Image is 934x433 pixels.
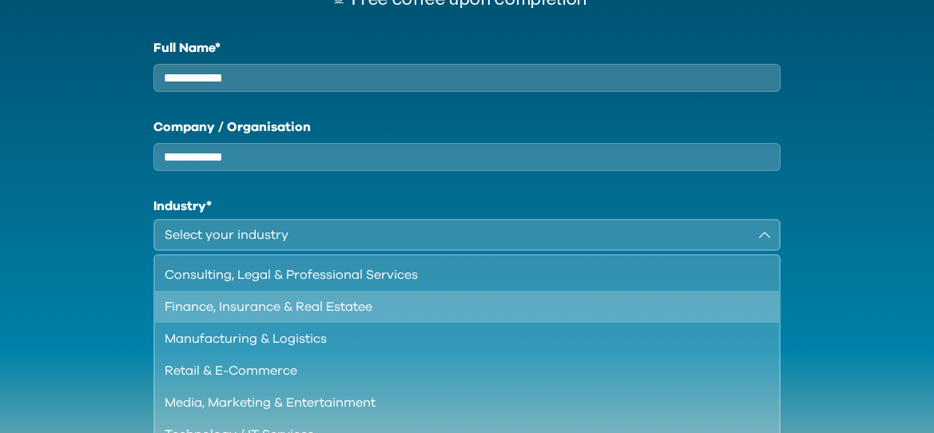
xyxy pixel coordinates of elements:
[165,393,750,412] div: Media, Marketing & Entertainment
[165,265,750,284] div: Consulting, Legal & Professional Services
[165,361,750,380] div: Retail & E-Commerce
[165,329,750,348] div: Manufacturing & Logistics
[165,297,750,316] div: Finance, Insurance & Real Estatee
[153,219,781,251] button: Select your industry
[153,117,781,137] label: Company / Organisation
[165,225,747,244] div: Select your industry
[153,197,781,216] h1: Industry*
[153,38,781,58] label: Full Name*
